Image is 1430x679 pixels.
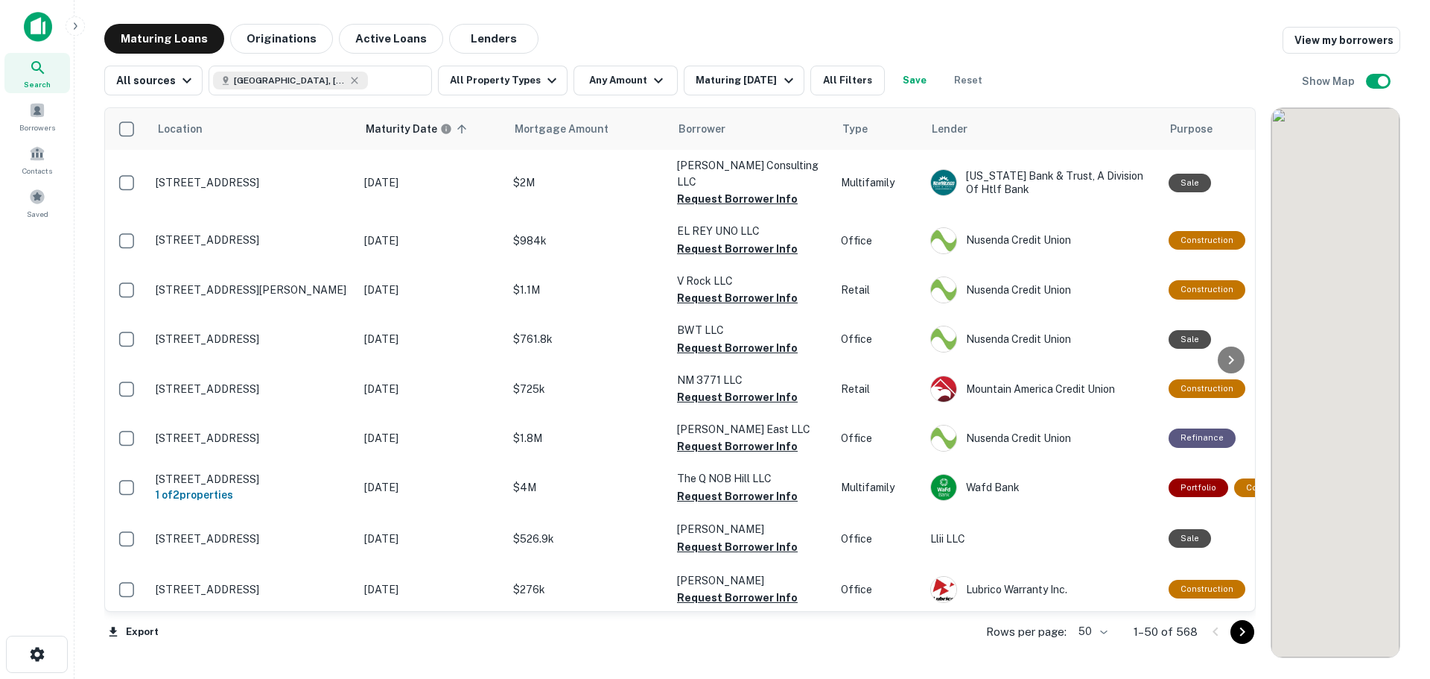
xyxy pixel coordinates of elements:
p: $526.9k [513,531,662,547]
h6: Show Map [1302,73,1357,89]
span: Purpose [1170,120,1232,138]
a: Borrowers [4,96,70,136]
p: $725k [513,381,662,397]
div: This loan purpose was for construction [1169,580,1245,599]
span: Borrowers [19,121,55,133]
div: 0 0 [1271,108,1399,657]
p: [DATE] [364,531,498,547]
button: Request Borrower Info [677,339,798,357]
p: [STREET_ADDRESS][PERSON_NAME] [156,283,349,297]
button: Request Borrower Info [677,240,798,258]
div: All sources [116,72,196,89]
button: Maturing [DATE] [684,66,804,95]
img: capitalize-icon.png [24,12,52,42]
p: [PERSON_NAME] [677,572,826,589]
h6: 1 of 2 properties [156,487,349,503]
a: View my borrowers [1283,27,1400,54]
p: [DATE] [364,174,498,191]
p: Multifamily [841,174,915,191]
div: Maturity dates displayed may be estimated. Please contact the lender for the most accurate maturi... [366,121,452,137]
button: Reset [944,66,992,95]
img: picture [931,170,956,195]
div: 50 [1072,621,1110,642]
p: [STREET_ADDRESS] [156,233,349,247]
iframe: Chat Widget [1356,560,1430,631]
img: picture [931,326,956,352]
button: Lenders [449,24,538,54]
button: Active Loans [339,24,443,54]
button: Export [104,621,162,643]
th: Maturity dates displayed may be estimated. Please contact the lender for the most accurate maturi... [357,108,506,150]
p: [DATE] [364,430,498,446]
img: picture [931,228,956,253]
a: Search [4,53,70,93]
p: EL REY UNO LLC [677,223,826,239]
button: Request Borrower Info [677,538,798,556]
p: [STREET_ADDRESS] [156,332,349,346]
span: Type [842,120,887,138]
span: Contacts [22,165,52,177]
p: [STREET_ADDRESS] [156,176,349,189]
p: [STREET_ADDRESS] [156,583,349,596]
a: Saved [4,183,70,223]
p: [PERSON_NAME] Consulting LLC [677,157,826,190]
div: [US_STATE] Bank & Trust, A Division Of Htlf Bank [930,169,1154,196]
div: Nusenda Credit Union [930,326,1154,353]
div: Maturing [DATE] [696,72,797,89]
p: [STREET_ADDRESS] [156,473,349,486]
p: V Rock LLC [677,273,826,289]
p: $4M [513,479,662,496]
div: Nusenda Credit Union [930,277,1154,303]
th: Mortgage Amount [506,108,670,150]
div: Lubrico Warranty Inc. [930,576,1154,603]
button: All sources [104,66,203,95]
div: Sale [1169,330,1211,349]
p: [DATE] [364,233,498,249]
p: [STREET_ADDRESS] [156,382,349,396]
p: Rows per page: [986,623,1067,641]
div: This loan purpose was for construction [1169,379,1245,398]
div: This loan purpose was for construction [1169,231,1245,250]
div: Nusenda Credit Union [930,425,1154,452]
button: All Filters [810,66,885,95]
p: [DATE] [364,581,498,598]
div: Nusenda Credit Union [930,227,1154,254]
button: Request Borrower Info [677,289,798,307]
button: Go to next page [1230,620,1254,644]
p: The Q NOB Hill LLC [677,470,826,487]
button: Request Borrower Info [677,487,798,505]
button: Originations [230,24,333,54]
p: [DATE] [364,381,498,397]
img: picture [931,475,956,500]
p: Retail [841,381,915,397]
span: Lender [932,120,967,138]
th: Type [833,108,923,150]
span: [GEOGRAPHIC_DATA], [GEOGRAPHIC_DATA], [GEOGRAPHIC_DATA] [234,74,346,87]
img: picture [931,426,956,451]
button: Request Borrower Info [677,589,798,607]
span: Search [24,78,51,90]
th: Location [148,108,357,150]
div: Wafd Bank [930,474,1154,501]
span: Maturity dates displayed may be estimated. Please contact the lender for the most accurate maturi... [366,121,471,137]
p: [DATE] [364,331,498,347]
p: [DATE] [364,282,498,298]
span: Borrower [679,120,725,138]
p: $984k [513,233,662,249]
p: [STREET_ADDRESS] [156,532,349,546]
span: Saved [27,208,48,220]
a: Contacts [4,139,70,180]
p: $761.8k [513,331,662,347]
button: Any Amount [573,66,678,95]
button: Request Borrower Info [677,388,798,406]
p: Office [841,331,915,347]
div: This is a portfolio loan with 2 properties [1169,479,1228,497]
p: Office [841,581,915,598]
p: Llii LLC [930,531,1154,547]
p: $2M [513,174,662,191]
button: Request Borrower Info [677,190,798,208]
div: This loan purpose was for refinancing [1169,429,1236,447]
